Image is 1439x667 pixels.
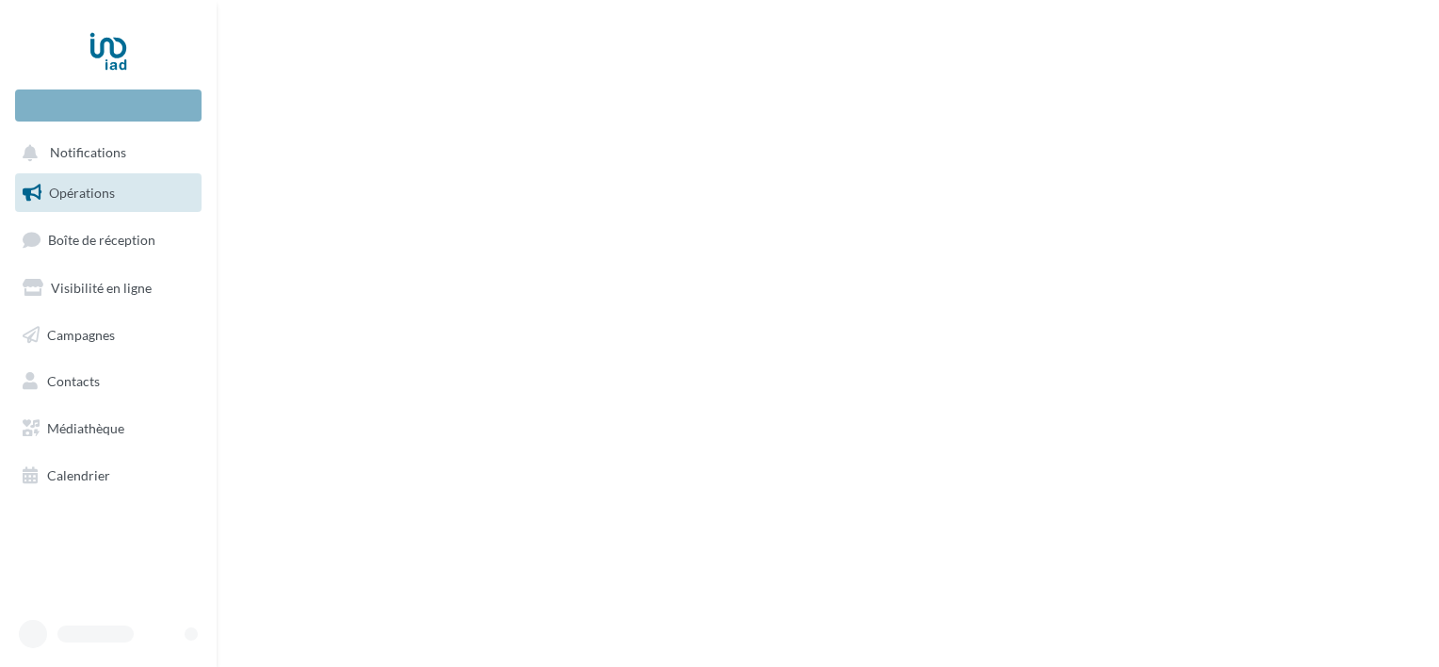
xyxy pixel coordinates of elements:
span: Notifications [50,145,126,161]
span: Campagnes [47,326,115,342]
a: Boîte de réception [11,220,205,260]
span: Boîte de réception [48,232,155,248]
span: Médiathèque [47,420,124,436]
a: Opérations [11,173,205,213]
a: Calendrier [11,456,205,496]
a: Campagnes [11,316,205,355]
span: Visibilité en ligne [51,280,152,296]
div: Nouvelle campagne [15,89,202,122]
a: Contacts [11,362,205,401]
span: Calendrier [47,467,110,483]
span: Contacts [47,373,100,389]
span: Opérations [49,185,115,201]
a: Médiathèque [11,409,205,448]
a: Visibilité en ligne [11,268,205,308]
